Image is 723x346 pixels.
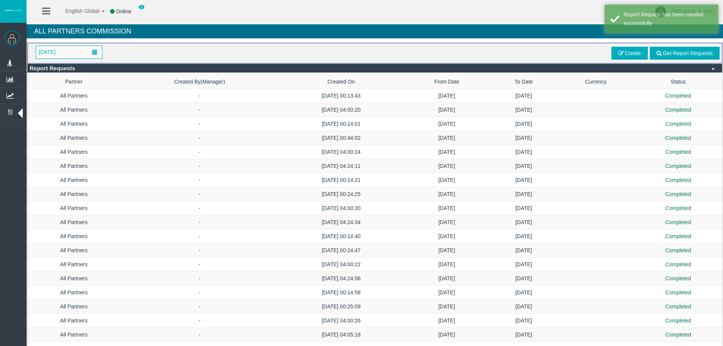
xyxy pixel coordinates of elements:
[624,10,713,28] div: Report Request has been created successfully
[27,24,723,38] h4: All Partners Commission
[55,8,99,14] span: English Global
[139,5,145,9] span: 0
[4,9,23,12] img: logo.svg
[137,8,143,16] img: user_small.png
[116,8,131,14] span: Online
